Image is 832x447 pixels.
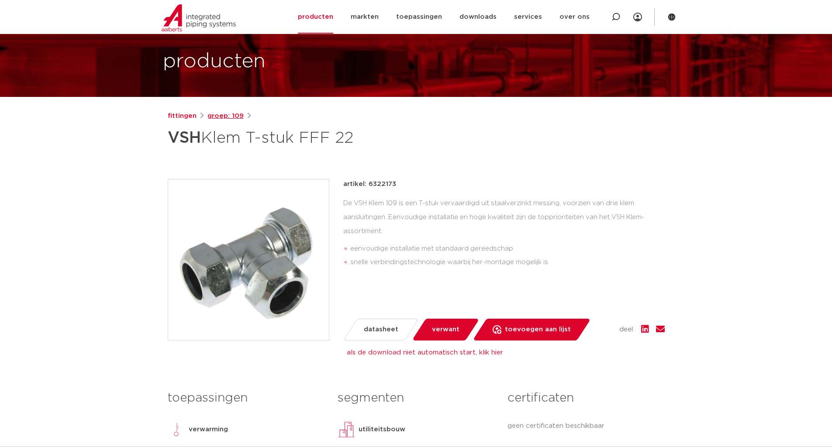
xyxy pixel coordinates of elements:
h1: Klem T-stuk FFF 22 [168,125,496,151]
span: toevoegen aan lijst [505,323,571,337]
a: groep: 109 [207,111,244,121]
a: als de download niet automatisch start, klik hier [347,349,503,356]
p: geen certificaten beschikbaar [507,421,664,431]
p: artikel: 6322173 [343,179,396,189]
img: verwarming [168,421,185,438]
a: fittingen [168,111,197,121]
span: verwant [432,323,459,337]
h3: segmenten [338,389,494,407]
p: utiliteitsbouw [359,424,405,435]
li: eenvoudige installatie met standaard gereedschap [350,242,665,256]
li: snelle verbindingstechnologie waarbij her-montage mogelijk is [350,255,665,269]
img: Product Image for VSH Klem T-stuk FFF 22 [168,179,329,340]
a: verwant [411,319,479,340]
h3: toepassingen [168,389,325,407]
a: datasheet [343,319,418,340]
h3: certificaten [507,389,664,407]
strong: VSH [168,130,201,146]
img: utiliteitsbouw [338,421,355,438]
div: De VSH Klem 109 is een T-stuk vervaardigd uit staalverzinkt messing, voorzien van drie klem aansl... [343,196,665,273]
h1: producten [163,48,266,76]
span: datasheet [364,323,398,337]
p: verwarming [189,424,228,435]
span: deel: [619,324,634,335]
